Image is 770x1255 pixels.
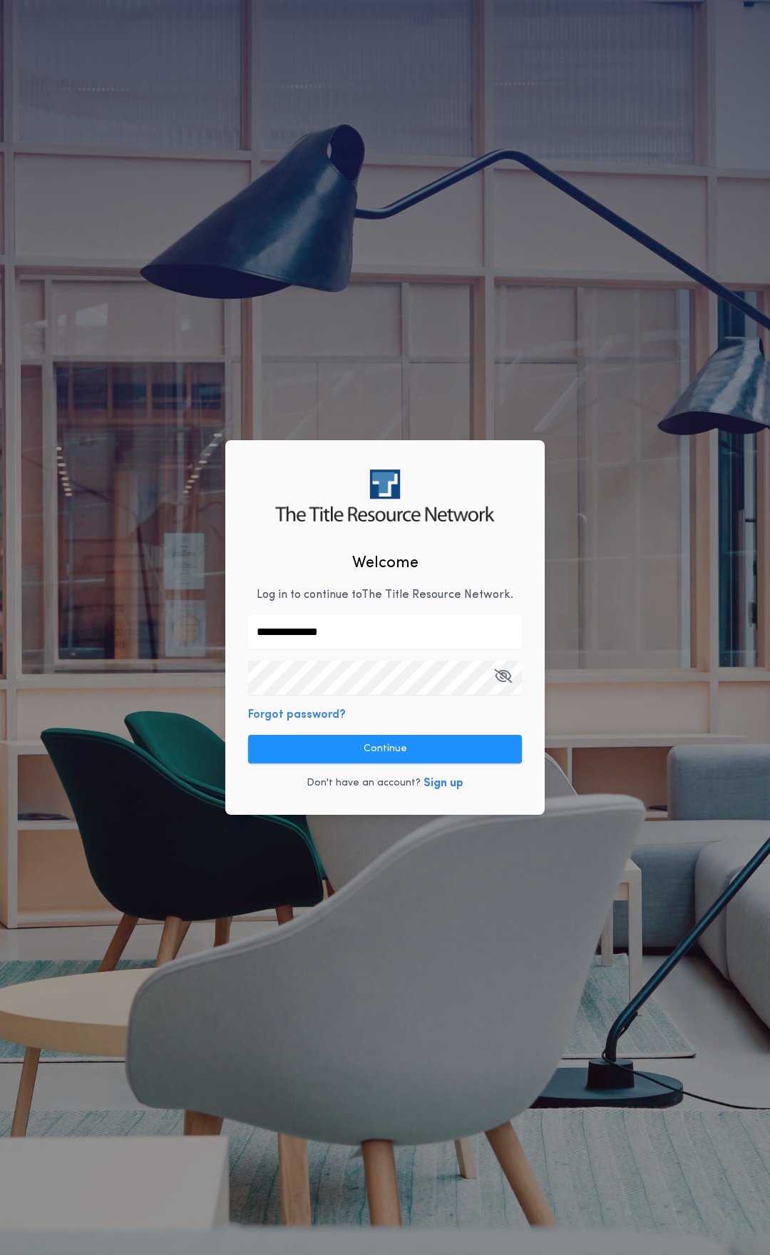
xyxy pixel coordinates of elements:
[307,776,421,791] p: Don't have an account?
[248,735,522,763] button: Continue
[423,775,463,792] button: Sign up
[257,586,513,604] p: Log in to continue to The Title Resource Network .
[352,552,419,575] h2: Welcome
[248,706,346,723] button: Forgot password?
[275,469,494,522] img: logo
